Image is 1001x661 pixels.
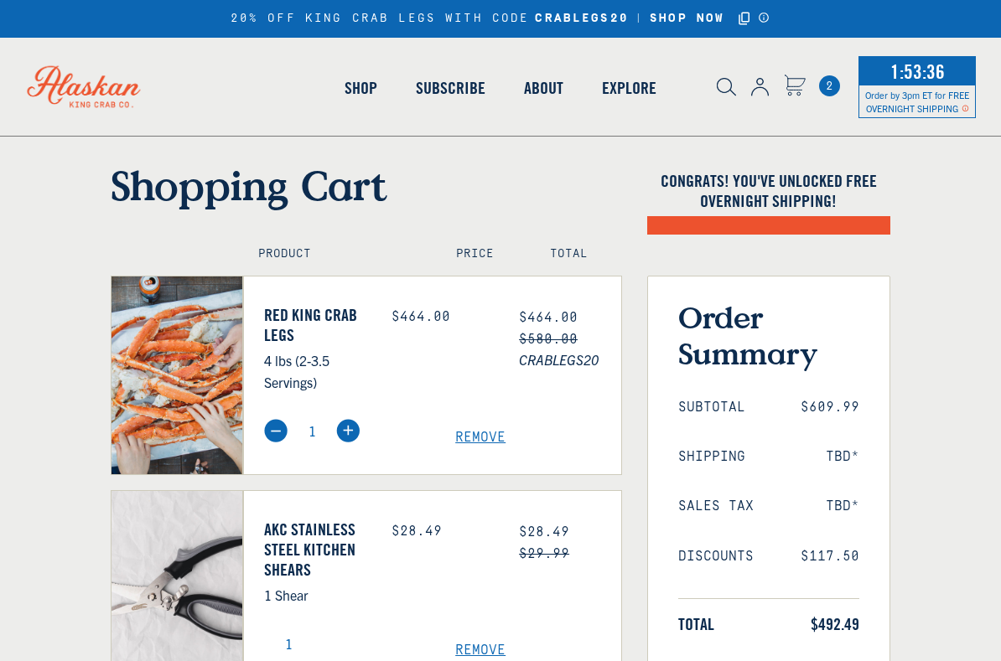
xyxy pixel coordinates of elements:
[758,12,770,23] a: Announcement Bar Modal
[717,78,736,96] img: search
[392,309,494,325] div: $464.00
[519,524,569,540] span: $28.49
[819,75,840,96] span: 2
[519,310,578,325] span: $464.00
[455,643,621,658] a: Remove
[258,247,420,261] h4: Product
[392,524,494,540] div: $28.49
[264,584,366,606] p: 1 Shear
[678,449,745,465] span: Shipping
[112,276,242,474] img: Red King Crab Legs - 4 lbs (2-3.5 Servings)
[801,400,859,416] span: $609.99
[962,102,969,114] span: Shipping Notice Icon
[519,349,621,370] span: CRABLEGS20
[678,498,754,514] span: Sales Tax
[784,75,806,99] a: Cart
[811,614,859,634] span: $492.49
[264,349,366,393] p: 4 lbs (2-3.5 Servings)
[264,305,366,345] a: Red King Crab Legs
[455,430,621,446] a: Remove
[751,78,769,96] img: account
[519,332,578,347] s: $580.00
[111,161,622,209] h1: Shopping Cart
[397,40,505,136] a: Subscribe
[336,419,360,442] img: plus
[264,519,366,580] a: AKC Stainless Steel Kitchen Shears
[456,247,513,261] h4: Price
[231,9,770,28] div: 20% OFF KING CRAB LEGS WITH CODE |
[519,546,569,561] s: $29.99
[583,40,676,136] a: Explore
[865,89,969,114] span: Order by 3pm ET for FREE OVERNIGHT SHIPPING
[819,75,840,96] a: Cart
[801,549,859,565] span: $117.50
[644,12,730,26] a: SHOP NOW
[886,54,949,88] span: 1:53:36
[650,12,724,25] strong: SHOP NOW
[325,40,397,136] a: Shop
[535,12,628,26] strong: CRABLEGS20
[647,171,890,211] h4: Congrats! You've unlocked FREE OVERNIGHT SHIPPING!
[8,47,159,126] img: Alaskan King Crab Co. logo
[678,400,745,416] span: Subtotal
[678,549,754,565] span: Discounts
[678,614,714,634] span: Total
[678,299,859,371] h3: Order Summary
[550,247,607,261] h4: Total
[505,40,583,136] a: About
[264,419,288,442] img: minus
